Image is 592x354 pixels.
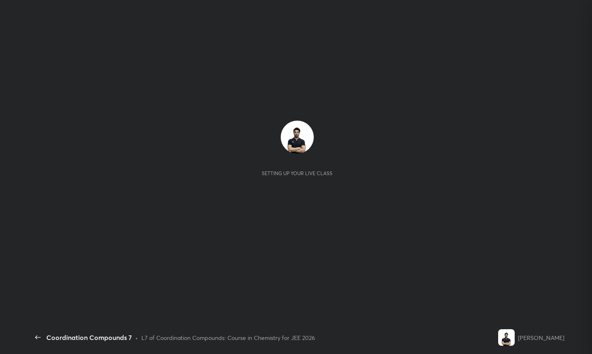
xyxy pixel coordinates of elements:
img: 4f8807ec01434c5dab6705aa18f26c01.jpg [498,329,515,346]
div: • [135,333,138,342]
div: Setting up your live class [262,170,332,176]
img: 4f8807ec01434c5dab6705aa18f26c01.jpg [281,121,314,154]
div: [PERSON_NAME] [518,333,564,342]
div: Coordination Compounds 7 [46,333,132,342]
div: L7 of Coordination Compounds: Course in Chemistry for JEE 2026 [141,333,315,342]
